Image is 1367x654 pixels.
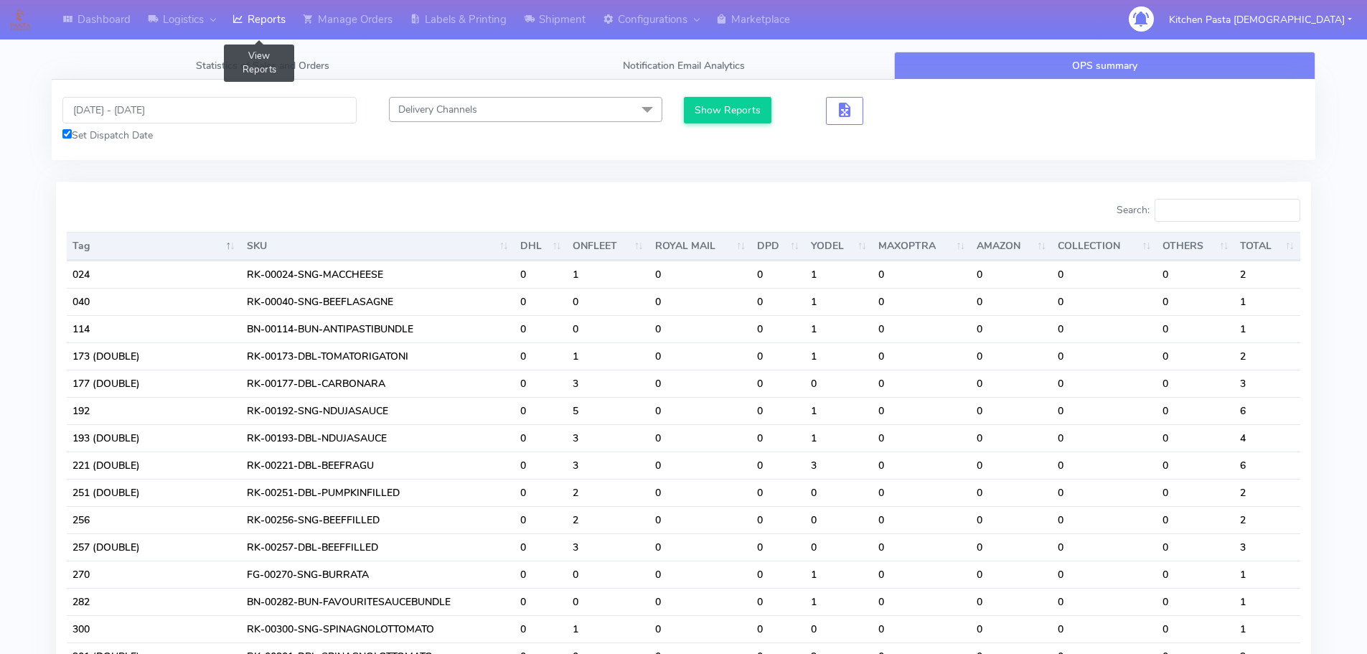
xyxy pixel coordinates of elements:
[1117,199,1300,222] label: Search:
[649,452,751,479] td: 0
[67,232,241,261] th: Tag: activate to sort column descending
[971,342,1052,370] td: 0
[805,261,873,288] td: 1
[751,615,805,643] td: 0
[1052,424,1157,452] td: 0
[873,452,971,479] td: 0
[873,397,971,424] td: 0
[67,506,241,533] td: 256
[649,533,751,561] td: 0
[1052,288,1157,315] td: 0
[1052,232,1157,261] th: COLLECTION : activate to sort column ascending
[67,452,241,479] td: 221 (DOUBLE)
[515,615,568,643] td: 0
[873,232,971,261] th: MAXOPTRA : activate to sort column ascending
[567,397,649,424] td: 5
[1157,615,1234,643] td: 0
[971,533,1052,561] td: 0
[805,315,873,342] td: 1
[567,424,649,452] td: 3
[567,452,649,479] td: 3
[241,261,515,288] td: RK-00024-SNG-MACCHEESE
[971,506,1052,533] td: 0
[1157,424,1234,452] td: 0
[515,452,568,479] td: 0
[751,424,805,452] td: 0
[515,342,568,370] td: 0
[649,342,751,370] td: 0
[241,533,515,561] td: RK-00257-DBL-BEEFFILLED
[1234,261,1300,288] td: 2
[1157,342,1234,370] td: 0
[241,342,515,370] td: RK-00173-DBL-TOMATORIGATONI
[971,424,1052,452] td: 0
[241,588,515,615] td: BN-00282-BUN-FAVOURITESAUCEBUNDLE
[873,261,971,288] td: 0
[1234,506,1300,533] td: 2
[649,588,751,615] td: 0
[67,288,241,315] td: 040
[751,561,805,588] td: 0
[1155,199,1300,222] input: Search:
[1234,288,1300,315] td: 1
[241,424,515,452] td: RK-00193-DBL-NDUJASAUCE
[1234,424,1300,452] td: 4
[567,561,649,588] td: 0
[1157,370,1234,397] td: 0
[805,397,873,424] td: 1
[805,588,873,615] td: 1
[567,533,649,561] td: 3
[751,315,805,342] td: 0
[873,370,971,397] td: 0
[805,615,873,643] td: 0
[751,370,805,397] td: 0
[1157,261,1234,288] td: 0
[241,479,515,506] td: RK-00251-DBL-PUMPKINFILLED
[515,561,568,588] td: 0
[62,128,357,143] div: Set Dispatch Date
[67,424,241,452] td: 193 (DOUBLE)
[1234,588,1300,615] td: 1
[241,232,515,261] th: SKU: activate to sort column ascending
[751,452,805,479] td: 0
[751,288,805,315] td: 0
[873,424,971,452] td: 0
[515,479,568,506] td: 0
[1157,561,1234,588] td: 0
[873,315,971,342] td: 0
[52,52,1315,80] ul: Tabs
[751,397,805,424] td: 0
[515,315,568,342] td: 0
[805,232,873,261] th: YODEL : activate to sort column ascending
[567,479,649,506] td: 2
[1234,370,1300,397] td: 3
[515,424,568,452] td: 0
[873,479,971,506] td: 0
[1157,533,1234,561] td: 0
[971,561,1052,588] td: 0
[873,506,971,533] td: 0
[971,370,1052,397] td: 0
[241,370,515,397] td: RK-00177-DBL-CARBONARA
[1234,479,1300,506] td: 2
[567,342,649,370] td: 1
[649,506,751,533] td: 0
[971,588,1052,615] td: 0
[649,424,751,452] td: 0
[1234,533,1300,561] td: 3
[1234,615,1300,643] td: 1
[1052,561,1157,588] td: 0
[515,506,568,533] td: 0
[873,561,971,588] td: 0
[1052,370,1157,397] td: 0
[1072,59,1137,73] span: OPS summary
[873,342,971,370] td: 0
[623,59,745,73] span: Notification Email Analytics
[67,342,241,370] td: 173 (DOUBLE)
[971,452,1052,479] td: 0
[67,479,241,506] td: 251 (DOUBLE)
[805,288,873,315] td: 1
[1157,588,1234,615] td: 0
[649,561,751,588] td: 0
[241,506,515,533] td: RK-00256-SNG-BEEFFILLED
